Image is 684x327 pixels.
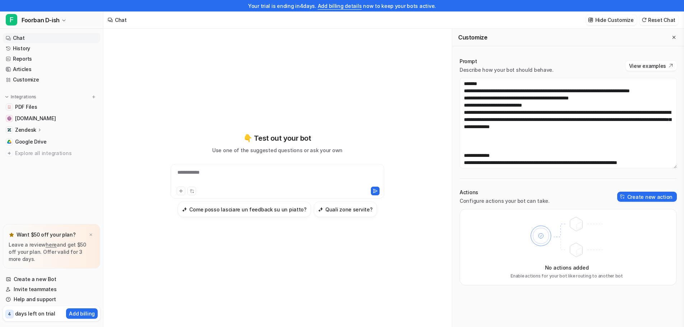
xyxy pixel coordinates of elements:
[11,94,36,100] p: Integrations
[460,189,550,196] p: Actions
[3,93,38,101] button: Integrations
[3,113,100,123] a: www.foorban.com[DOMAIN_NAME]
[318,3,362,9] a: Add billing details
[115,16,127,24] div: Chat
[15,138,47,145] span: Google Drive
[15,126,36,134] p: Zendesk
[91,94,96,99] img: menu_add.svg
[3,148,100,158] a: Explore all integrations
[586,15,637,25] button: Hide Customize
[3,284,100,294] a: Invite teammates
[3,137,100,147] a: Google DriveGoogle Drive
[4,94,9,99] img: expand menu
[243,133,311,144] p: 👇 Test out your bot
[3,33,100,43] a: Chat
[189,206,306,213] h3: Come posso lasciare un feedback su un piatto?
[595,16,634,24] p: Hide Customize
[670,33,678,42] button: Close flyout
[17,231,76,238] p: Want $50 off your plan?
[3,274,100,284] a: Create a new Bot
[3,294,100,304] a: Help and support
[625,61,677,71] button: View examples
[511,273,623,279] p: Enable actions for your bot like routing to another bot
[89,233,93,237] img: x
[9,241,94,263] p: Leave a review and get $50 off your plan. Offer valid for 3 more days.
[15,148,97,159] span: Explore all integrations
[458,34,487,41] h2: Customize
[545,264,589,271] p: No actions added
[182,207,187,212] img: Come posso lasciare un feedback su un piatto?
[212,146,343,154] p: Use one of the suggested questions or ask your own
[620,194,625,199] img: create-action-icon.svg
[15,115,56,122] span: [DOMAIN_NAME]
[325,206,373,213] h3: Quali zone servite?
[3,102,100,112] a: PDF FilesPDF Files
[314,201,377,217] button: Quali zone servite?Quali zone servite?
[8,311,11,317] p: 4
[9,232,14,238] img: star
[3,64,100,74] a: Articles
[3,54,100,64] a: Reports
[22,15,60,25] span: Foorban D-ish
[69,310,95,317] p: Add billing
[66,308,98,319] button: Add billing
[178,201,311,217] button: Come posso lasciare un feedback su un piatto?Come posso lasciare un feedback su un piatto?
[6,150,13,157] img: explore all integrations
[460,58,554,65] p: Prompt
[460,66,554,74] p: Describe how your bot should behave.
[7,105,11,109] img: PDF Files
[3,43,100,53] a: History
[617,192,677,202] button: Create new action
[642,17,647,23] img: reset
[7,140,11,144] img: Google Drive
[639,15,678,25] button: Reset Chat
[7,116,11,121] img: www.foorban.com
[46,242,57,248] a: here
[3,75,100,85] a: Customize
[7,128,11,132] img: Zendesk
[588,17,593,23] img: customize
[15,310,55,317] p: days left on trial
[318,207,323,212] img: Quali zone servite?
[460,197,550,205] p: Configure actions your bot can take.
[15,103,37,111] span: PDF Files
[6,14,17,25] span: F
